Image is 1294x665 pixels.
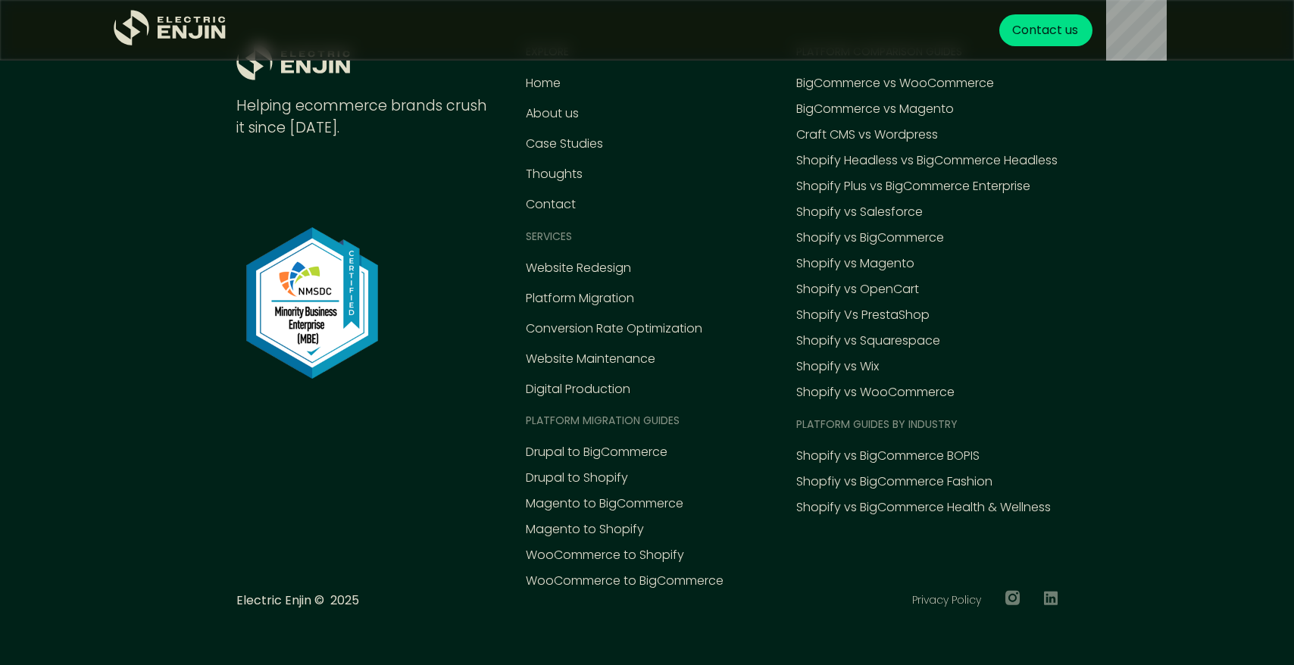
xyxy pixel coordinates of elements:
a: Shopify vs BigCommerce Health & Wellness [796,498,1051,517]
div: Platform MIGRATION Guides [526,413,680,429]
a: Craft CMS vs Wordpress [796,126,938,144]
a: Contact us [999,14,1092,46]
a: WooCommerce to BigCommerce [526,572,724,590]
div: Platform guides by industry [796,417,958,432]
a: Website Redesign [526,259,631,277]
a: Drupal to BigCommerce [526,443,667,461]
a: Shopfiy vs BigCommerce Fashion [796,473,992,491]
a: Shopify vs WooCommerce [796,383,955,401]
a: BigCommerce vs Magento [796,100,954,118]
a: Shopify Headless vs BigCommerce Headless [796,151,1058,170]
a: WooCommerce to Shopify [526,546,684,564]
a: Contact [526,195,576,214]
div: Helping ecommerce brands crush it since [DATE]. [236,95,489,139]
a: Case Studies [526,135,603,153]
a: Shopify Plus vs BigCommerce Enterprise [796,177,1030,195]
div: Contact us [1012,21,1078,39]
a: Shopify vs Magento [796,254,914,273]
a: Privacy Policy [912,592,981,608]
a: Magento to Shopify [526,520,644,539]
a: Shopify Vs PrestaShop [796,306,930,324]
a: Shopify vs Squarespace [796,332,940,350]
a: Shopify vs BigCommerce BOPIS [796,447,980,465]
a: Magento to BigCommerce [526,495,683,513]
a: home [114,10,227,52]
a: Shopify vs Salesforce [796,203,923,221]
p: Electric Enjin © 2025 [236,592,359,610]
a: BigCommerce vs WooCommerce [796,74,994,92]
a: Drupal to Shopify [526,469,628,487]
a: Website Maintenance [526,350,655,368]
a: Shopify vs OpenCart [796,280,919,298]
div: Services [526,229,572,245]
a: Platform Migration [526,289,634,308]
a: Home [526,74,561,92]
a: Thoughts [526,165,583,183]
a: Shopify vs BigCommerce [796,229,944,247]
a: Conversion Rate Optimization [526,320,702,338]
a: About us [526,105,579,123]
a: Shopify vs Wix [796,357,879,376]
a: Digital Production [526,380,630,398]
